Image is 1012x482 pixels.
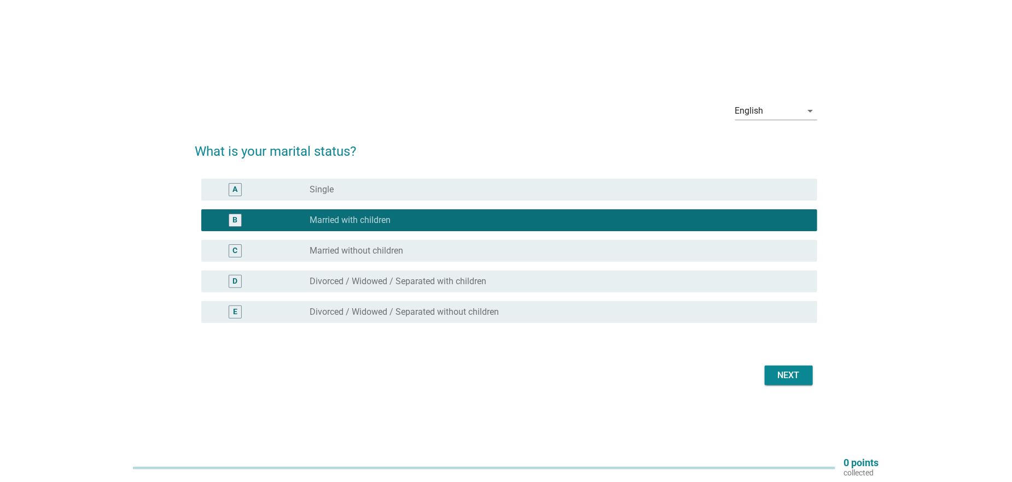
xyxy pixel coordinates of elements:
[310,245,404,256] label: Married without children
[232,276,237,287] div: D
[773,369,804,382] div: Next
[310,184,334,195] label: Single
[844,468,879,478] p: collected
[844,458,879,468] p: 0 points
[735,106,764,116] div: English
[310,215,391,226] label: Married with children
[804,104,817,117] i: arrow_drop_down
[310,276,487,287] label: Divorced / Widowed / Separated with children
[232,215,237,226] div: B
[195,131,817,161] h2: What is your marital status?
[310,307,499,318] label: Divorced / Widowed / Separated without children
[232,184,237,196] div: A
[232,245,237,257] div: C
[765,366,813,385] button: Next
[233,307,237,318] div: E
